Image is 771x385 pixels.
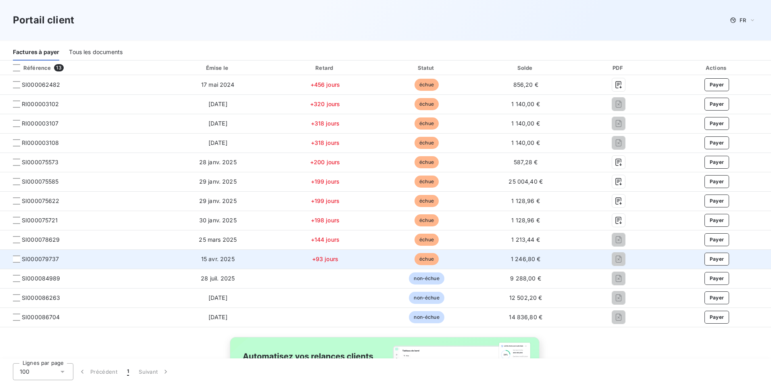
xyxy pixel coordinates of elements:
span: échue [415,214,439,226]
span: [DATE] [208,120,227,127]
span: échue [415,137,439,149]
span: échue [415,98,439,110]
button: Payer [704,311,729,324]
h3: Portail client [13,13,74,27]
span: 587,28 € [514,159,538,165]
span: 25 mars 2025 [199,236,237,243]
span: +199 jours [311,178,340,185]
span: SI000062482 [22,81,60,89]
span: +199 jours [311,197,340,204]
button: Payer [704,253,729,266]
span: +93 jours [312,255,338,262]
span: FR [740,17,746,23]
span: non-échue [409,292,444,304]
button: Payer [704,78,729,91]
span: SI000075721 [22,216,58,224]
div: PDF [576,64,661,72]
span: 12 502,20 € [509,294,542,301]
span: SI000075573 [22,158,59,166]
button: Suivant [134,363,175,380]
span: échue [415,176,439,188]
span: [DATE] [208,294,227,301]
span: 1 213,44 € [511,236,540,243]
span: +144 jours [311,236,340,243]
span: [DATE] [208,314,227,320]
div: Tous les documents [69,44,123,61]
span: échue [415,195,439,207]
div: Statut [378,64,475,72]
button: Payer [704,214,729,227]
span: +320 jours [310,100,340,107]
span: RI000003108 [22,139,59,147]
span: 25 004,40 € [508,178,543,185]
span: 28 janv. 2025 [199,159,237,165]
div: Référence [6,64,51,71]
span: +318 jours [311,139,340,146]
button: Payer [704,117,729,130]
span: 1 140,00 € [511,139,540,146]
span: 30 janv. 2025 [199,217,237,224]
div: Solde [478,64,573,72]
span: 1 246,80 € [511,255,541,262]
span: SI000075585 [22,178,59,186]
div: Émise le [164,64,272,72]
span: 100 [20,368,29,376]
button: Payer [704,195,729,207]
span: SI000075622 [22,197,60,205]
span: 9 288,00 € [510,275,541,282]
span: échue [415,234,439,246]
span: 1 [127,368,129,376]
span: [DATE] [208,100,227,107]
span: +200 jours [310,159,340,165]
span: 1 128,96 € [511,217,540,224]
button: Payer [704,175,729,188]
span: SI000086704 [22,313,60,321]
span: 14 836,80 € [509,314,542,320]
span: échue [415,156,439,168]
span: 1 140,00 € [511,120,540,127]
button: Payer [704,272,729,285]
button: 1 [122,363,134,380]
span: non-échue [409,272,444,285]
span: échue [415,79,439,91]
span: 15 avr. 2025 [201,255,235,262]
span: 28 juil. 2025 [201,275,235,282]
span: 13 [54,64,63,71]
button: Payer [704,156,729,169]
span: 1 140,00 € [511,100,540,107]
button: Payer [704,98,729,111]
button: Payer [704,136,729,149]
span: 1 128,96 € [511,197,540,204]
span: 29 janv. 2025 [199,197,237,204]
button: Précédent [73,363,122,380]
span: 17 mai 2024 [201,81,235,88]
span: échue [415,117,439,130]
span: SI000078629 [22,236,60,244]
div: Factures à payer [13,44,59,61]
div: Retard [275,64,375,72]
span: +456 jours [310,81,340,88]
span: SI000084989 [22,274,60,282]
span: RI000003107 [22,119,59,128]
span: échue [415,253,439,265]
button: Payer [704,233,729,246]
span: 29 janv. 2025 [199,178,237,185]
span: RI000003102 [22,100,59,108]
button: Payer [704,291,729,304]
span: non-échue [409,311,444,323]
span: +318 jours [311,120,340,127]
div: Actions [664,64,769,72]
span: 856,20 € [513,81,538,88]
span: SI000079737 [22,255,59,263]
span: SI000086263 [22,294,60,302]
span: +198 jours [311,217,340,224]
span: [DATE] [208,139,227,146]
